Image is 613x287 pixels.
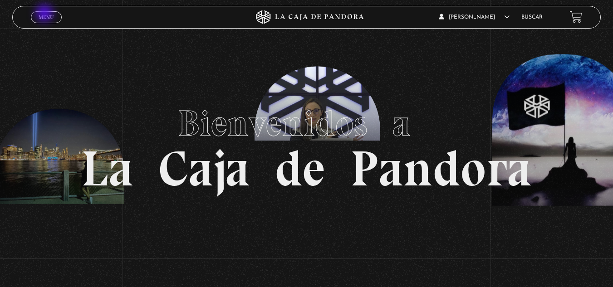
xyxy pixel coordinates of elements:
span: Cerrar [35,22,57,28]
span: [PERSON_NAME] [439,15,510,20]
a: Buscar [521,15,543,20]
h1: La Caja de Pandora [81,94,532,194]
a: View your shopping cart [570,11,582,23]
span: Bienvenidos a [178,102,436,145]
span: Menu [39,15,54,20]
